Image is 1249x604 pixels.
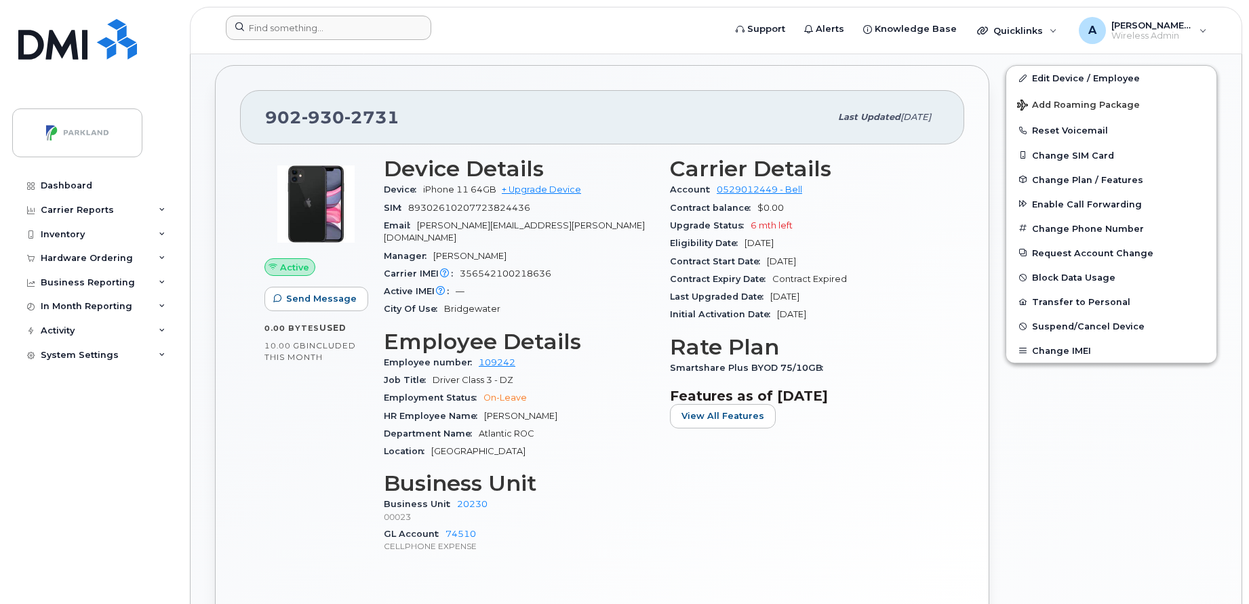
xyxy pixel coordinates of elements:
span: 930 [302,107,344,127]
span: included this month [264,340,356,363]
button: View All Features [670,404,776,428]
h3: Device Details [384,157,654,181]
button: Change Phone Number [1006,216,1216,241]
h3: Carrier Details [670,157,940,181]
span: Business Unit [384,499,457,509]
a: Knowledge Base [854,16,966,43]
span: Bridgewater [444,304,500,314]
span: Initial Activation Date [670,309,777,319]
span: View All Features [681,409,764,422]
span: Active IMEI [384,286,456,296]
a: 74510 [445,529,476,539]
span: GL Account [384,529,445,539]
button: Reset Voicemail [1006,118,1216,142]
a: Alerts [795,16,854,43]
span: [GEOGRAPHIC_DATA] [431,446,526,456]
span: Knowledge Base [875,22,957,36]
button: Add Roaming Package [1006,90,1216,118]
span: Wireless Admin [1111,31,1193,41]
span: Contract Expiry Date [670,274,772,284]
h3: Employee Details [384,329,654,354]
img: iPhone_11.jpg [275,163,357,245]
span: [DATE] [767,256,796,266]
a: + Upgrade Device [502,184,581,195]
span: 6 mth left [751,220,793,230]
span: Enable Call Forwarding [1032,199,1142,209]
a: 109242 [479,357,515,367]
span: 2731 [344,107,399,127]
span: — [456,286,464,296]
span: Atlantic ROC [479,428,534,439]
span: Device [384,184,423,195]
span: 0.00 Bytes [264,323,319,333]
div: Quicklinks [968,17,1067,44]
span: [DATE] [777,309,806,319]
span: 356542100218636 [460,268,551,279]
span: Quicklinks [993,25,1043,36]
span: [PERSON_NAME][EMAIL_ADDRESS][PERSON_NAME][DOMAIN_NAME] [384,220,645,243]
span: Driver Class 3 - DZ [433,375,513,385]
span: Account [670,184,717,195]
span: SIM [384,203,408,213]
span: Contract balance [670,203,757,213]
span: Last Upgraded Date [670,291,770,302]
span: Smartshare Plus BYOD 75/10GB [670,363,830,373]
span: Email [384,220,417,230]
button: Change Plan / Features [1006,167,1216,192]
span: A [1088,22,1096,39]
span: Department Name [384,428,479,439]
span: [DATE] [900,112,931,122]
button: Change SIM Card [1006,143,1216,167]
span: Job Title [384,375,433,385]
span: Eligibility Date [670,238,745,248]
h3: Features as of [DATE] [670,388,940,404]
span: $0.00 [757,203,784,213]
span: Alerts [816,22,844,36]
a: Edit Device / Employee [1006,66,1216,90]
span: used [319,323,346,333]
span: City Of Use [384,304,444,314]
span: Add Roaming Package [1017,100,1140,113]
span: Employment Status [384,392,483,403]
a: Support [726,16,795,43]
span: [PERSON_NAME][EMAIL_ADDRESS][PERSON_NAME][DOMAIN_NAME] [1111,20,1193,31]
h3: Rate Plan [670,335,940,359]
span: On-Leave [483,392,527,403]
span: 89302610207723824436 [408,203,530,213]
span: Employee number [384,357,479,367]
span: 902 [265,107,399,127]
span: Active [280,261,309,274]
span: Contract Expired [772,274,847,284]
span: 10.00 GB [264,341,306,350]
h3: Business Unit [384,471,654,496]
input: Find something... [226,16,431,40]
p: CELLPHONE EXPENSE [384,540,654,552]
button: Send Message [264,287,368,311]
button: Suspend/Cancel Device [1006,314,1216,338]
span: iPhone 11 64GB [423,184,496,195]
button: Change IMEI [1006,338,1216,363]
span: Last updated [838,112,900,122]
p: 00023 [384,511,654,523]
span: Send Message [286,292,357,305]
span: Contract Start Date [670,256,767,266]
a: 20230 [457,499,488,509]
span: [DATE] [770,291,799,302]
span: HR Employee Name [384,411,484,421]
button: Transfer to Personal [1006,289,1216,314]
span: Manager [384,251,433,261]
span: [PERSON_NAME] [484,411,557,421]
span: Location [384,446,431,456]
span: Change Plan / Features [1032,174,1143,184]
span: Suspend/Cancel Device [1032,321,1145,331]
button: Block Data Usage [1006,265,1216,289]
span: Carrier IMEI [384,268,460,279]
span: Support [747,22,785,36]
button: Enable Call Forwarding [1006,192,1216,216]
a: 0529012449 - Bell [717,184,802,195]
span: [PERSON_NAME] [433,251,507,261]
span: Upgrade Status [670,220,751,230]
span: [DATE] [745,238,774,248]
div: Abisheik.Thiyagarajan@parkland.ca [1069,17,1216,44]
button: Request Account Change [1006,241,1216,265]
